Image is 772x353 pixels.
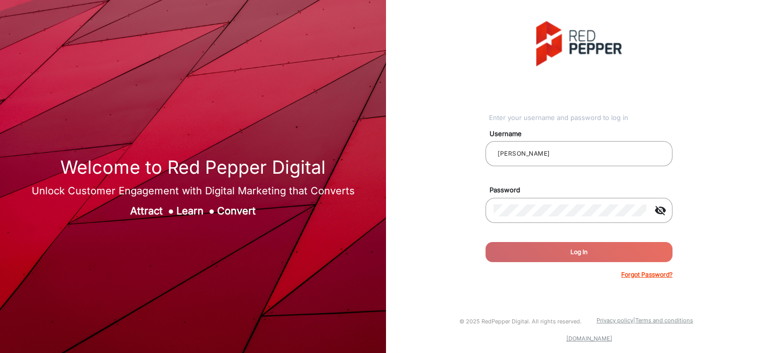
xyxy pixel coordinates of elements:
a: [DOMAIN_NAME] [566,335,612,342]
button: Log In [486,242,672,262]
div: Attract Learn Convert [32,203,355,218]
mat-label: Username [482,129,684,139]
div: Enter your username and password to log in [489,113,672,123]
span: ● [168,205,174,217]
mat-icon: visibility_off [648,204,672,216]
mat-label: Password [482,185,684,195]
a: Privacy policy [597,317,633,324]
a: Terms and conditions [635,317,693,324]
div: Unlock Customer Engagement with Digital Marketing that Converts [32,183,355,198]
input: Your username [494,148,664,160]
h1: Welcome to Red Pepper Digital [32,157,355,178]
img: vmg-logo [536,21,622,66]
small: © 2025 RedPepper Digital. All rights reserved. [459,318,582,325]
p: Forgot Password? [621,270,672,279]
a: | [633,317,635,324]
span: ● [209,205,215,217]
